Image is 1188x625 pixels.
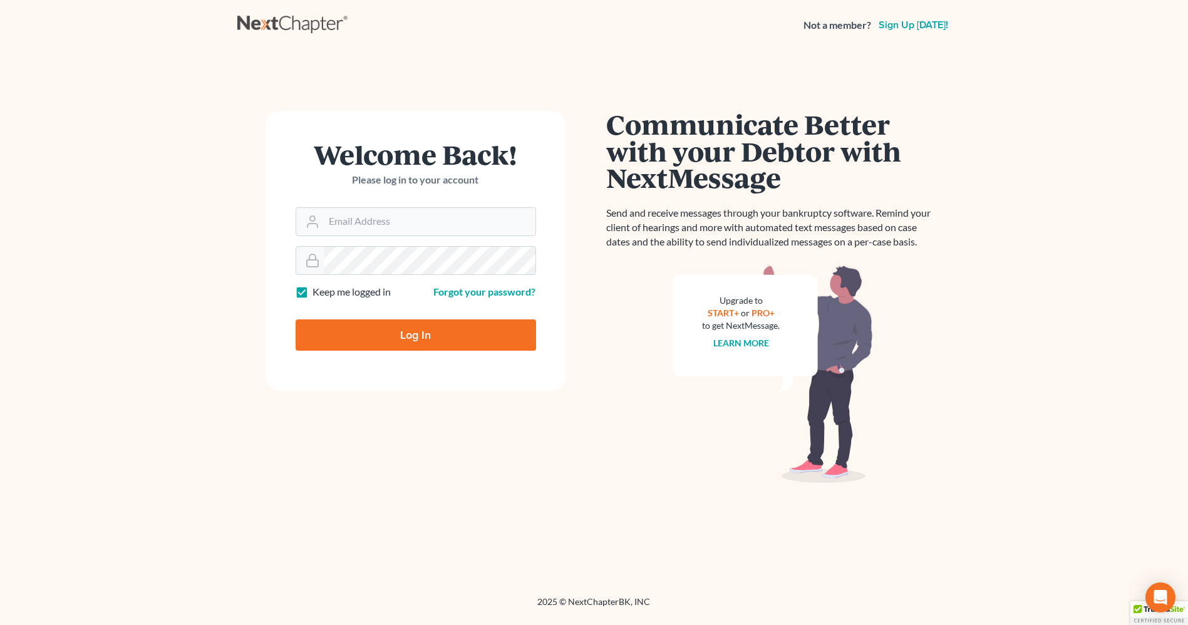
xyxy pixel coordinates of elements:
[804,18,872,33] strong: Not a member?
[1145,582,1175,612] div: Open Intercom Messenger
[607,206,939,249] p: Send and receive messages through your bankruptcy software. Remind your client of hearings and mo...
[673,264,873,483] img: nextmessage_bg-59042aed3d76b12b5cd301f8e5b87938c9018125f34e5fa2b7a6b67550977c72.svg
[703,294,780,307] div: Upgrade to
[296,141,536,168] h1: Welcome Back!
[313,285,391,299] label: Keep me logged in
[296,319,536,351] input: Log In
[703,319,780,332] div: to get NextMessage.
[752,307,775,318] a: PRO+
[237,596,951,618] div: 2025 © NextChapterBK, INC
[296,173,536,187] p: Please log in to your account
[708,307,739,318] a: START+
[1130,601,1188,625] div: TrustedSite Certified
[607,111,939,191] h1: Communicate Better with your Debtor with NextMessage
[713,338,769,348] a: Learn more
[324,208,535,235] input: Email Address
[877,20,951,30] a: Sign up [DATE]!
[434,286,536,297] a: Forgot your password?
[741,307,750,318] span: or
